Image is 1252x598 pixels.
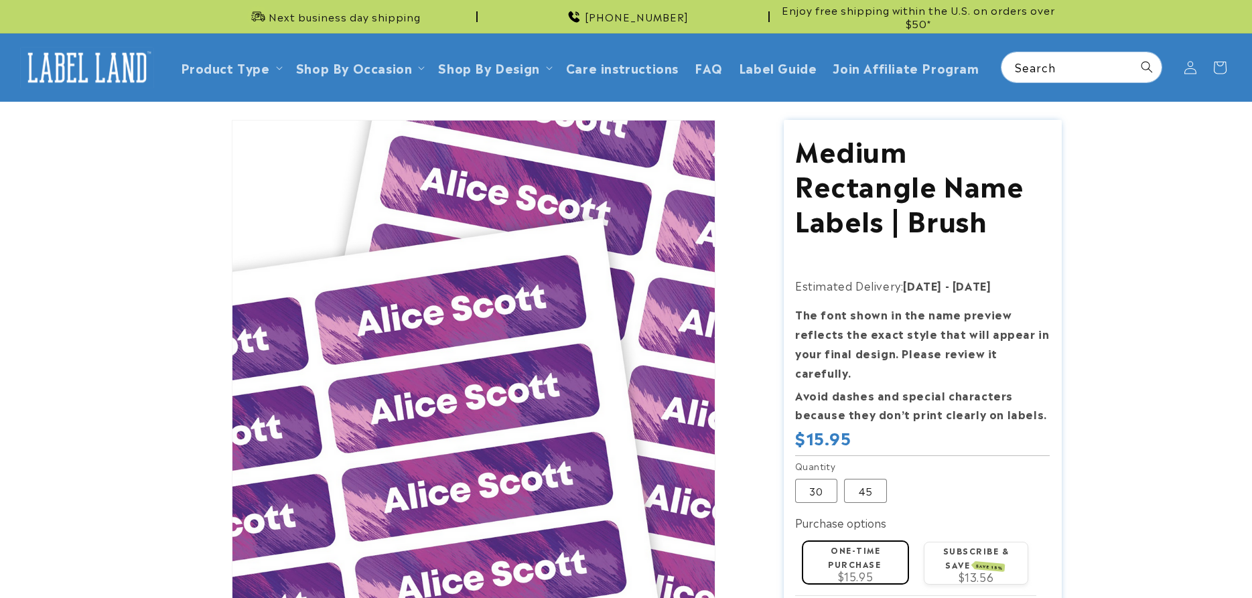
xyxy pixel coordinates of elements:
[20,47,154,88] img: Label Land
[269,10,421,23] span: Next business day shipping
[959,569,994,585] span: $13.56
[903,277,942,293] strong: [DATE]
[731,52,825,83] a: Label Guide
[566,60,679,75] span: Care instructions
[844,479,887,503] label: 45
[173,52,288,83] summary: Product Type
[825,52,987,83] a: Join Affiliate Program
[795,132,1050,236] h1: Medium Rectangle Name Labels | Brush
[795,425,851,449] span: $15.95
[953,277,991,293] strong: [DATE]
[795,479,837,503] label: 30
[296,60,413,75] span: Shop By Occasion
[795,514,886,530] label: Purchase options
[795,387,1047,423] strong: Avoid dashes and special characters because they don’t print clearly on labels.
[1132,52,1162,82] button: Search
[795,459,837,473] legend: Quantity
[828,544,881,570] label: One-time purchase
[945,277,950,293] strong: -
[558,52,687,83] a: Care instructions
[795,306,1049,380] strong: The font shown in the name preview reflects the exact style that will appear in your final design...
[833,60,979,75] span: Join Affiliate Program
[739,60,817,75] span: Label Guide
[974,561,1005,572] span: SAVE 15%
[943,544,1010,571] label: Subscribe & save
[438,58,539,76] a: Shop By Design
[695,60,723,75] span: FAQ
[15,42,159,93] a: Label Land
[181,58,270,76] a: Product Type
[288,52,431,83] summary: Shop By Occasion
[430,52,557,83] summary: Shop By Design
[795,276,1050,295] p: Estimated Delivery:
[585,10,689,23] span: [PHONE_NUMBER]
[838,568,874,584] span: $15.95
[687,52,731,83] a: FAQ
[775,3,1062,29] span: Enjoy free shipping within the U.S. on orders over $50*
